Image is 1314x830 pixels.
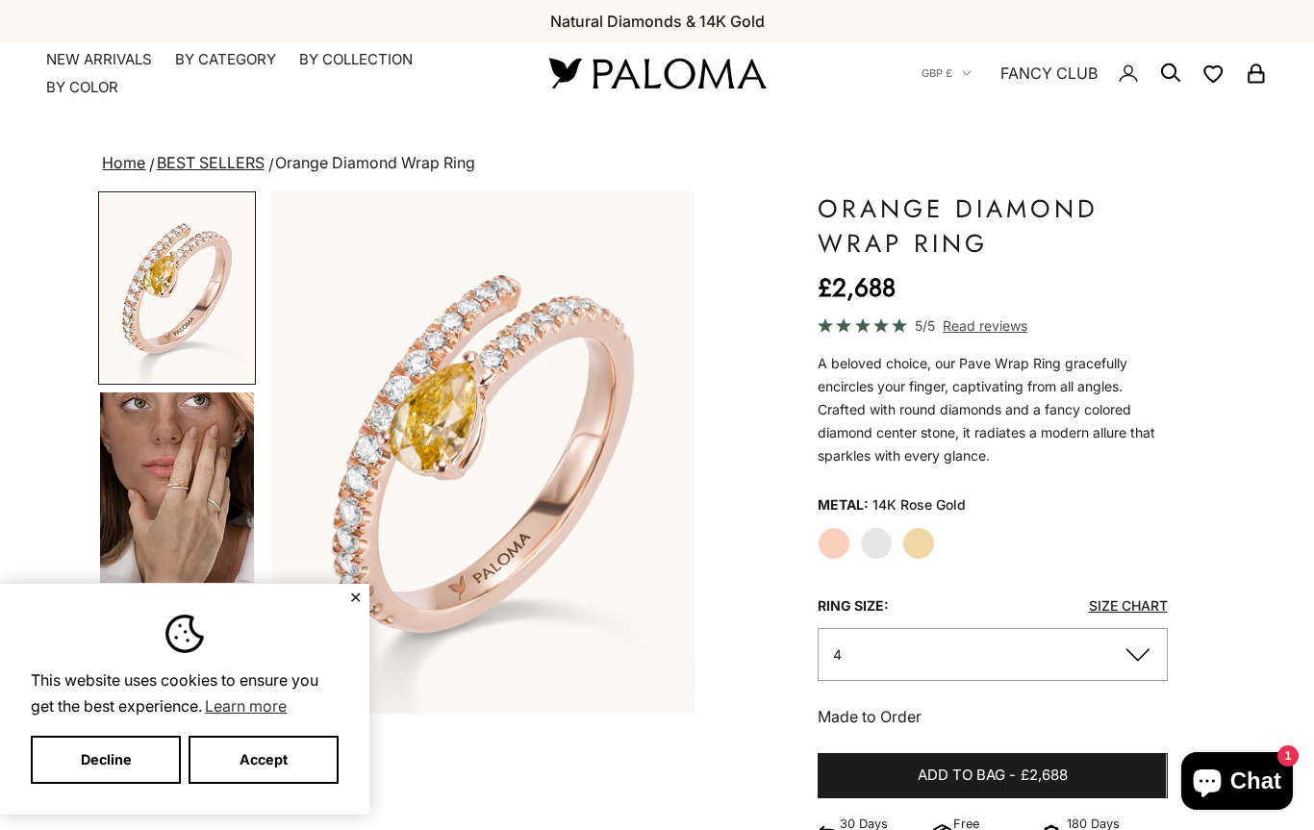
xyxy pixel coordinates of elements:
[833,646,842,663] span: 4
[818,591,889,620] legend: Ring Size:
[550,9,765,34] p: Natural Diamonds & 14K Gold
[275,153,475,172] span: Orange Diamond Wrap Ring
[189,736,339,784] button: Accept
[349,591,362,603] button: Close
[271,191,695,714] img: #RoseGold
[915,314,935,337] span: 5/5
[202,692,290,720] a: Learn more
[943,314,1027,337] span: Read reviews
[818,268,896,307] sale-price: £2,688
[818,753,1167,799] button: Add to bag-£2,688
[31,668,339,720] span: This website uses cookies to ensure you get the best experience.
[818,704,1167,729] p: Made to Order
[922,64,972,82] button: GBP £
[165,615,204,653] img: Cookie banner
[1175,752,1299,815] inbox-online-store-chat: Shopify online store chat
[818,490,869,519] legend: Metal:
[922,64,952,82] span: GBP £
[157,153,265,172] a: BEST SELLERS
[100,193,254,383] img: #RoseGold
[818,314,1167,337] a: 5/5 Read reviews
[818,352,1167,467] div: A beloved choice, our Pave Wrap Ring gracefully encircles your finger, captivating from all angle...
[1089,597,1168,614] a: Size Chart
[102,153,145,172] a: Home
[98,390,256,585] button: Go to item 4
[31,736,181,784] button: Decline
[922,42,1268,104] nav: Secondary navigation
[299,50,413,69] summary: By Collection
[98,150,1215,177] nav: breadcrumbs
[98,191,256,385] button: Go to item 1
[918,764,1005,788] span: Add to bag
[872,490,966,519] variant-option-value: 14K Rose Gold
[271,191,695,714] div: Item 1 of 18
[46,50,152,69] a: NEW ARRIVALS
[818,628,1167,681] button: 4
[175,50,276,69] summary: By Category
[46,50,503,97] nav: Primary navigation
[1021,764,1068,788] span: £2,688
[818,191,1167,261] h1: Orange Diamond Wrap Ring
[100,392,254,583] img: #YellowGold #RoseGold #WhiteGold
[46,78,118,97] summary: By Color
[1000,61,1098,86] a: FANCY CLUB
